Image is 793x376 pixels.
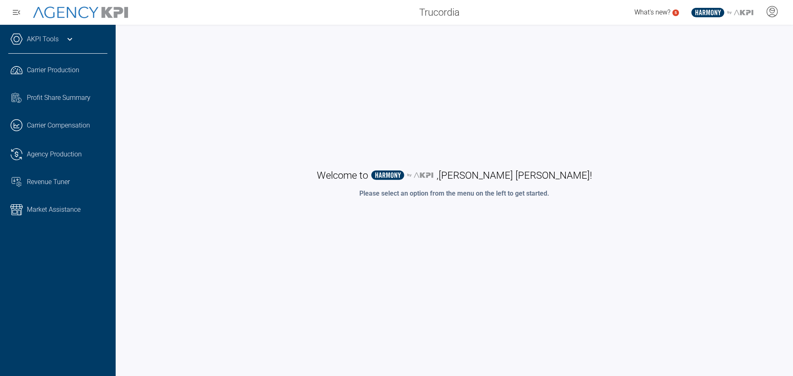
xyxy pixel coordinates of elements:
[27,177,70,187] span: Revenue Tuner
[359,189,549,199] p: Please select an option from the menu on the left to get started.
[27,93,90,103] span: Profit Share Summary
[634,8,670,16] span: What's new?
[672,9,679,16] a: 5
[27,34,59,44] a: AKPI Tools
[27,205,81,215] span: Market Assistance
[674,10,677,15] text: 5
[317,169,592,182] h1: Welcome to , [PERSON_NAME] [PERSON_NAME] !
[27,121,90,130] span: Carrier Compensation
[27,65,79,75] span: Carrier Production
[27,149,82,159] span: Agency Production
[33,7,128,19] img: AgencyKPI
[419,5,460,20] span: Trucordia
